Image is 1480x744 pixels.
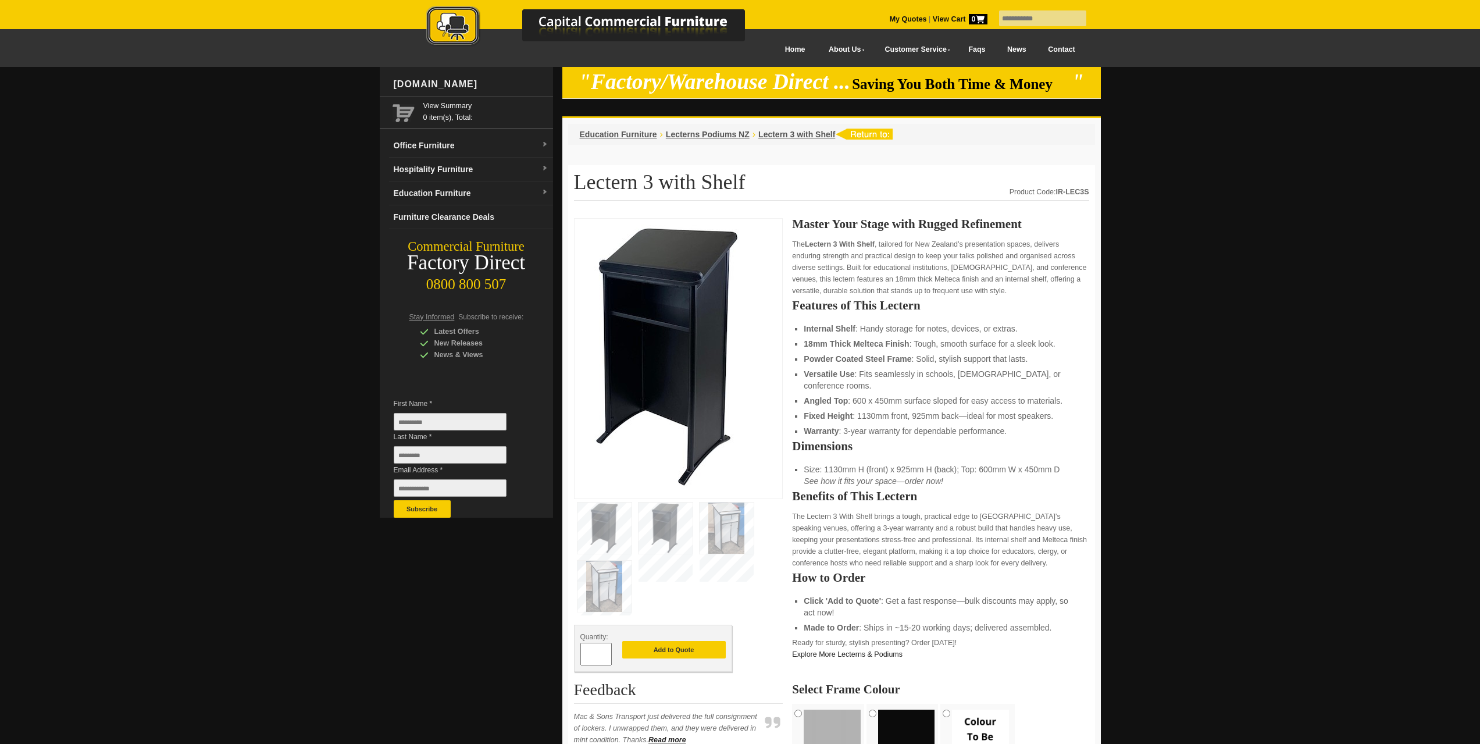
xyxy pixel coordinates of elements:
div: New Releases [420,337,530,349]
a: Capital Commercial Furniture Logo [394,6,801,52]
a: My Quotes [890,15,927,23]
img: Capital Commercial Furniture Logo [394,6,801,48]
strong: Warranty [804,426,839,436]
button: Add to Quote [622,641,726,658]
li: : Ships in ~15-20 working days; delivered assembled. [804,622,1077,633]
a: News [996,37,1037,63]
span: First Name * [394,398,524,410]
h2: Dimensions [792,440,1089,452]
span: Stay Informed [409,313,455,321]
h2: Feedback [574,681,783,704]
img: dropdown [541,141,548,148]
strong: 18mm Thick Melteca Finish [804,339,909,348]
div: 0800 800 507 [380,270,553,293]
li: : Get a fast response—bulk discounts may apply, so act now! [804,595,1077,618]
em: See how it fits your space—order now! [804,476,943,486]
strong: View Cart [933,15,987,23]
a: View Cart0 [930,15,987,23]
a: Contact [1037,37,1086,63]
input: Last Name * [394,446,507,464]
strong: IR-LEC3S [1056,188,1089,196]
a: Hospitality Furnituredropdown [389,158,553,181]
li: : 1130mm front, 925mm back—ideal for most speakers. [804,410,1077,422]
strong: Angled Top [804,396,848,405]
li: : Fits seamlessly in schools, [DEMOGRAPHIC_DATA], or conference rooms. [804,368,1077,391]
a: Customer Service [872,37,957,63]
span: Email Address * [394,464,524,476]
h2: How to Order [792,572,1089,583]
a: Lecterns Podiums NZ [666,130,750,139]
strong: Made to Order [804,623,859,632]
a: Furniture Clearance Deals [389,205,553,229]
li: › [660,129,663,140]
li: : Handy storage for notes, devices, or extras. [804,323,1077,334]
li: : Tough, smooth surface for a sleek look. [804,338,1077,350]
span: 0 [969,14,987,24]
h2: Benefits of This Lectern [792,490,1089,502]
a: About Us [816,37,872,63]
a: Lectern 3 with Shelf [758,130,835,139]
strong: Versatile Use [804,369,854,379]
em: "Factory/Warehouse Direct ... [579,70,850,94]
li: Size: 1130mm H (front) x 925mm H (back); Top: 600mm W x 450mm D [804,464,1077,487]
strong: Lectern 3 With Shelf [805,240,875,248]
span: Last Name * [394,431,524,443]
a: Education Furnituredropdown [389,181,553,205]
a: View Summary [423,100,548,112]
em: " [1072,70,1084,94]
strong: Fixed Height [804,411,853,421]
strong: Click 'Add to Quote' [804,596,881,606]
strong: Internal Shelf [804,324,855,333]
li: : Solid, stylish support that lasts. [804,353,1077,365]
h2: Features of This Lectern [792,300,1089,311]
a: Read more [648,736,686,744]
span: Subscribe to receive: [458,313,523,321]
li: › [753,129,755,140]
strong: Powder Coated Steel Frame [804,354,911,364]
img: Lectern 3 with Shelf [580,225,755,489]
a: Faqs [958,37,997,63]
img: dropdown [541,189,548,196]
h2: Select Frame Colour [792,684,1089,695]
input: First Name * [394,413,507,430]
a: Office Furnituredropdown [389,134,553,158]
p: Ready for sturdy, stylish presenting? Order [DATE]! [792,637,1089,660]
div: Commercial Furniture [380,238,553,255]
div: Product Code: [1010,186,1089,198]
li: : 600 x 450mm surface sloped for easy access to materials. [804,395,1077,407]
img: dropdown [541,165,548,172]
li: : 3-year warranty for dependable performance. [804,425,1077,437]
button: Subscribe [394,500,451,518]
div: Factory Direct [380,255,553,271]
h2: Master Your Stage with Rugged Refinement [792,218,1089,230]
a: Education Furniture [580,130,657,139]
p: The , tailored for New Zealand’s presentation spaces, delivers enduring strength and practical de... [792,238,1089,297]
a: Explore More Lecterns & Podiums [792,650,903,658]
div: [DOMAIN_NAME] [389,67,553,102]
input: Email Address * [394,479,507,497]
div: News & Views [420,349,530,361]
span: 0 item(s), Total: [423,100,548,122]
span: Quantity: [580,633,608,641]
h1: Lectern 3 with Shelf [574,171,1089,201]
p: The Lectern 3 With Shelf brings a tough, practical edge to [GEOGRAPHIC_DATA]’s speaking venues, o... [792,511,1089,569]
img: return to [835,129,893,140]
div: Latest Offers [420,326,530,337]
span: Saving You Both Time & Money [852,76,1070,92]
